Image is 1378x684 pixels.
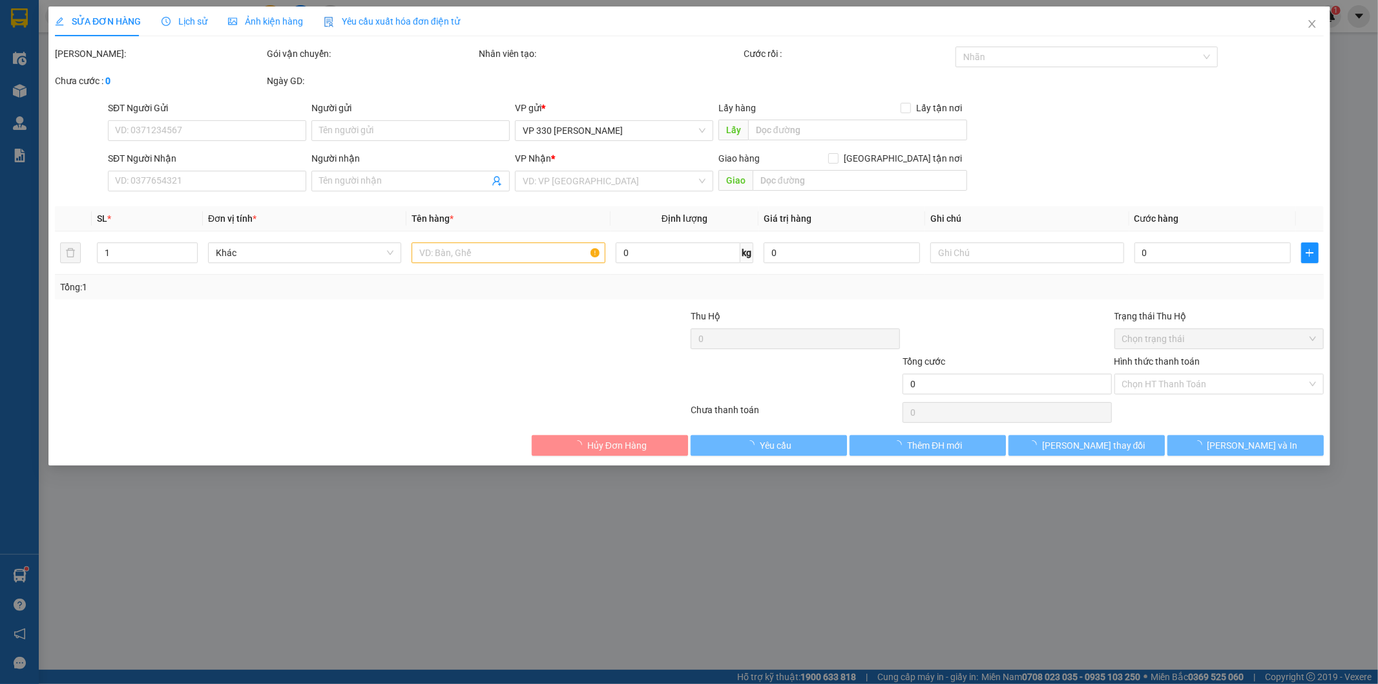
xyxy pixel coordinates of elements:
[105,76,110,86] b: 0
[60,280,532,294] div: Tổng: 1
[1134,213,1178,224] span: Cước hàng
[1193,440,1207,449] span: loading
[412,242,605,263] input: VD: Bàn, Ghế
[587,438,646,453] span: Hủy Đơn Hàng
[60,242,81,263] button: delete
[523,121,705,140] span: VP 330 Lê Duẫn
[747,120,967,140] input: Dọc đường
[746,440,760,449] span: loading
[740,242,753,263] span: kg
[108,151,306,166] div: SĐT Người Nhận
[55,16,141,27] span: SỬA ĐƠN HÀNG
[208,213,256,224] span: Đơn vị tính
[324,16,460,27] span: Yêu cầu xuất hóa đơn điện tử
[572,440,587,449] span: loading
[1028,440,1042,449] span: loading
[839,151,967,166] span: [GEOGRAPHIC_DATA] tận nơi
[1114,356,1200,367] label: Hình thức thanh toán
[228,16,303,27] span: Ảnh kiện hàng
[162,16,207,27] span: Lịch sử
[97,213,107,224] span: SL
[893,440,907,449] span: loading
[718,120,747,140] span: Lấy
[324,17,334,27] img: icon
[55,17,64,26] span: edit
[752,170,967,191] input: Dọc đường
[412,213,454,224] span: Tên hàng
[515,101,713,115] div: VP gửi
[55,74,264,88] div: Chưa cước :
[228,17,237,26] span: picture
[162,17,171,26] span: clock-circle
[925,206,1129,231] th: Ghi chú
[1293,6,1330,43] button: Close
[311,151,510,166] div: Người nhận
[1300,242,1318,263] button: plus
[911,101,967,115] span: Lấy tận nơi
[479,47,741,61] div: Nhân viên tạo:
[907,438,962,453] span: Thêm ĐH mới
[760,438,791,453] span: Yêu cầu
[902,356,945,367] span: Tổng cước
[1306,19,1317,29] span: close
[764,213,811,224] span: Giá trị hàng
[1042,438,1145,453] span: [PERSON_NAME] thay đổi
[1114,309,1323,323] div: Trạng thái Thu Hộ
[849,435,1005,456] button: Thêm ĐH mới
[515,153,551,164] span: VP Nhận
[532,435,688,456] button: Hủy Đơn Hàng
[267,47,476,61] div: Gói vận chuyển:
[216,243,393,262] span: Khác
[492,176,502,186] span: user-add
[1122,329,1315,348] span: Chọn trạng thái
[1008,435,1164,456] button: [PERSON_NAME] thay đổi
[311,101,510,115] div: Người gửi
[930,242,1123,263] input: Ghi Chú
[718,103,755,113] span: Lấy hàng
[691,435,847,456] button: Yêu cầu
[662,213,707,224] span: Định lượng
[690,311,720,321] span: Thu Hộ
[55,47,264,61] div: [PERSON_NAME]:
[718,153,759,164] span: Giao hàng
[1207,438,1297,453] span: [PERSON_NAME] và In
[1167,435,1323,456] button: [PERSON_NAME] và In
[743,47,952,61] div: Cước rồi :
[718,170,752,191] span: Giao
[1301,248,1317,258] span: plus
[689,403,901,425] div: Chưa thanh toán
[108,101,306,115] div: SĐT Người Gửi
[267,74,476,88] div: Ngày GD:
